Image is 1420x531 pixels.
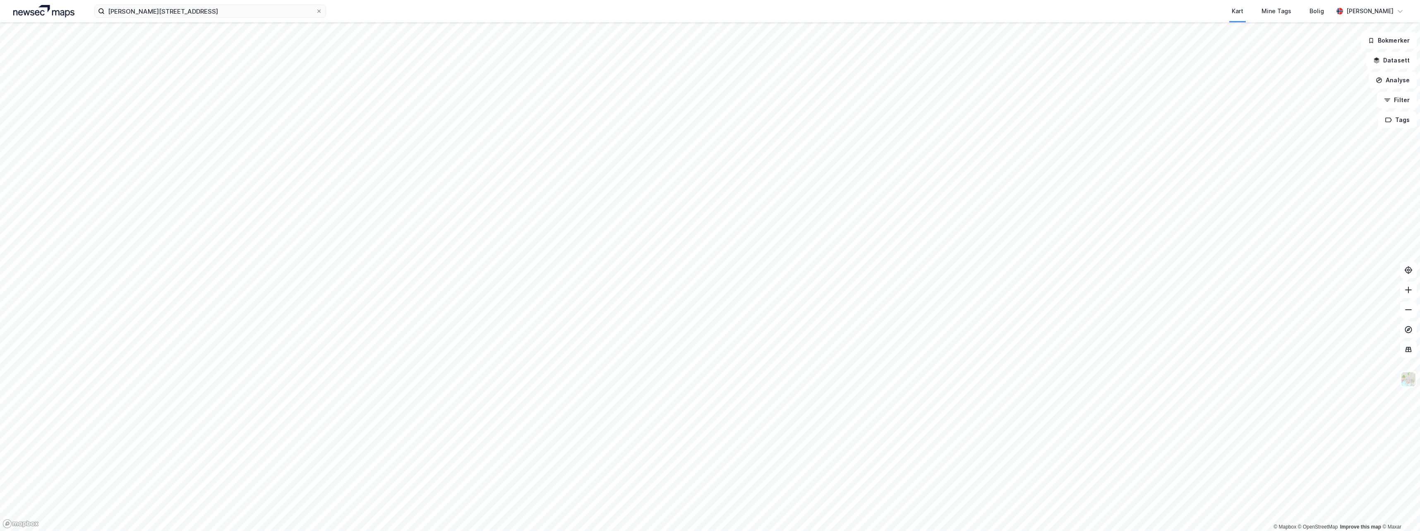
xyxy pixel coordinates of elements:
button: Analyse [1369,72,1417,88]
img: Z [1401,371,1416,387]
div: [PERSON_NAME] [1346,6,1394,16]
div: Mine Tags [1262,6,1291,16]
button: Bokmerker [1361,32,1417,49]
div: Bolig [1310,6,1324,16]
iframe: Chat Widget [1379,491,1420,531]
button: Tags [1378,112,1417,128]
input: Søk på adresse, matrikkel, gårdeiere, leietakere eller personer [105,5,316,17]
div: Kontrollprogram for chat [1379,491,1420,531]
a: Mapbox homepage [2,519,39,529]
button: Filter [1377,92,1417,108]
img: logo.a4113a55bc3d86da70a041830d287a7e.svg [13,5,74,17]
a: Mapbox [1274,524,1296,530]
div: Kart [1232,6,1243,16]
a: OpenStreetMap [1298,524,1338,530]
a: Improve this map [1340,524,1381,530]
button: Datasett [1366,52,1417,69]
